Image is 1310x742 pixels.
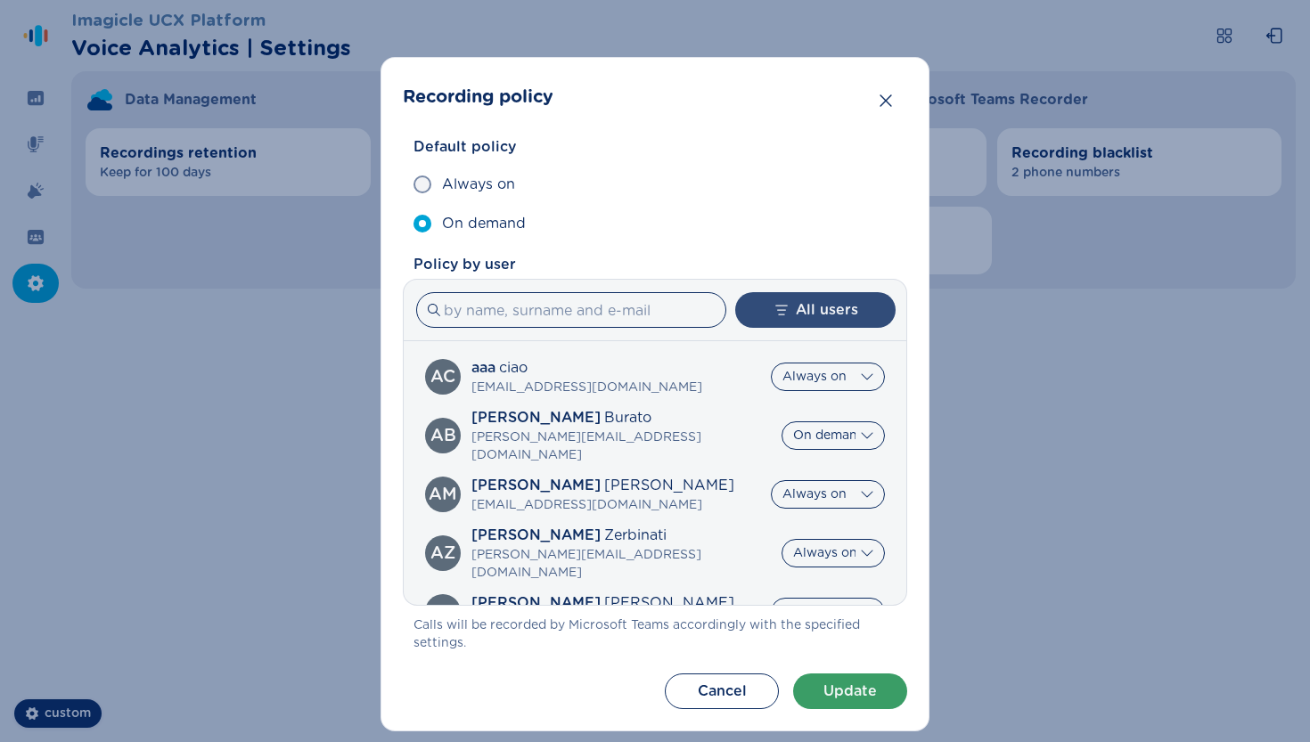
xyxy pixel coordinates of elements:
[604,475,734,496] span: [PERSON_NAME]
[471,357,495,379] span: aaa
[430,545,455,562] div: Andrea Zerbinati
[430,369,455,386] div: aaa ciao
[604,525,667,546] span: Zerbinati
[471,496,734,514] span: [EMAIL_ADDRESS][DOMAIN_NAME]
[868,83,904,118] button: Close
[604,407,651,428] span: Burato
[471,475,601,496] span: [PERSON_NAME]
[413,136,516,158] span: Default policy
[735,292,896,328] button: All users
[413,254,907,275] span: Policy by user
[442,174,515,195] span: Always on
[471,525,601,546] span: [PERSON_NAME]
[665,673,779,709] button: Cancel
[442,213,526,234] span: On demand
[471,428,774,464] span: [PERSON_NAME][EMAIL_ADDRESS][DOMAIN_NAME]
[416,292,726,328] input: by name, surname and e-mail
[793,673,907,709] button: Update
[499,357,528,379] span: ciao
[471,592,601,614] span: [PERSON_NAME]
[471,546,774,582] span: [PERSON_NAME][EMAIL_ADDRESS][DOMAIN_NAME]
[429,486,457,503] div: Alvera Mills
[413,616,907,652] span: Calls will be recorded by Microsoft Teams accordingly with the specified settings.
[403,79,907,115] header: Recording policy
[471,379,702,396] span: [EMAIL_ADDRESS][DOMAIN_NAME]
[604,592,734,614] span: [PERSON_NAME]
[430,428,456,444] div: Alessandro Burato
[471,407,601,428] span: [PERSON_NAME]
[430,604,455,621] div: Chelsey Rau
